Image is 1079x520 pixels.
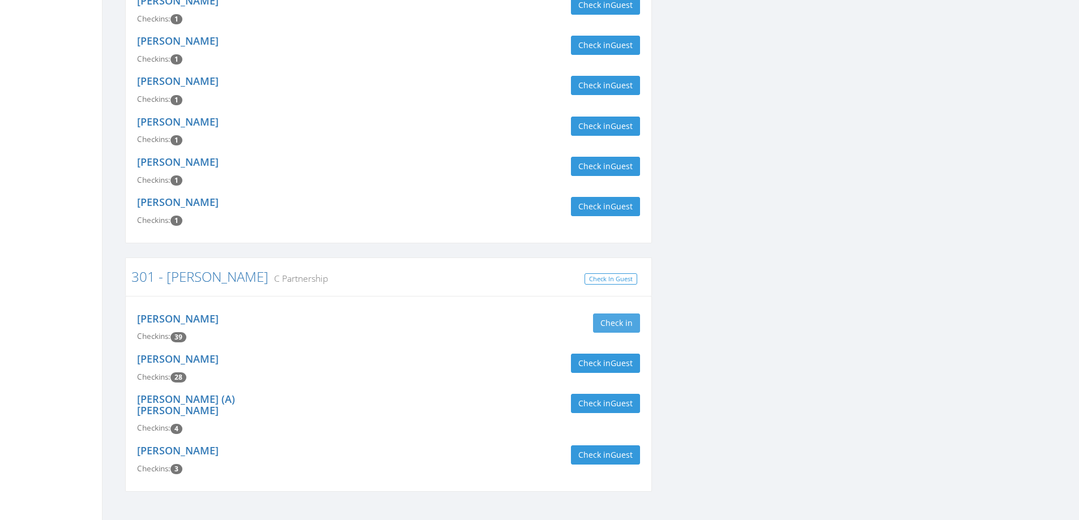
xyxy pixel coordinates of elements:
[137,423,170,433] span: Checkins:
[170,54,182,65] span: Checkin count
[611,121,633,131] span: Guest
[137,54,170,64] span: Checkins:
[137,14,170,24] span: Checkins:
[137,34,219,48] a: [PERSON_NAME]
[611,449,633,460] span: Guest
[137,94,170,104] span: Checkins:
[571,354,640,373] button: Check inGuest
[611,80,633,91] span: Guest
[137,444,219,457] a: [PERSON_NAME]
[137,372,170,382] span: Checkins:
[170,175,182,186] span: Checkin count
[137,215,170,225] span: Checkins:
[170,464,182,474] span: Checkin count
[571,117,640,136] button: Check inGuest
[137,134,170,144] span: Checkins:
[571,445,640,465] button: Check inGuest
[170,14,182,24] span: Checkin count
[137,74,219,88] a: [PERSON_NAME]
[571,36,640,55] button: Check inGuest
[137,463,170,474] span: Checkins:
[137,392,235,417] a: [PERSON_NAME] (A) [PERSON_NAME]
[137,115,219,128] a: [PERSON_NAME]
[170,372,186,383] span: Checkin count
[131,267,268,286] a: 301 - [PERSON_NAME]
[137,352,219,366] a: [PERSON_NAME]
[571,197,640,216] button: Check inGuest
[170,95,182,105] span: Checkin count
[268,272,328,285] small: C Partnership
[137,195,219,209] a: [PERSON_NAME]
[611,358,633,368] span: Guest
[170,424,182,434] span: Checkin count
[137,331,170,341] span: Checkins:
[611,398,633,409] span: Guest
[170,135,182,145] span: Checkin count
[170,332,186,342] span: Checkin count
[571,76,640,95] button: Check inGuest
[170,216,182,226] span: Checkin count
[571,157,640,176] button: Check inGuest
[611,201,633,212] span: Guest
[611,161,633,171] span: Guest
[137,175,170,185] span: Checkins:
[593,313,640,333] button: Check in
[137,312,219,325] a: [PERSON_NAME]
[611,40,633,50] span: Guest
[137,155,219,169] a: [PERSON_NAME]
[571,394,640,413] button: Check inGuest
[585,273,637,285] a: Check In Guest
